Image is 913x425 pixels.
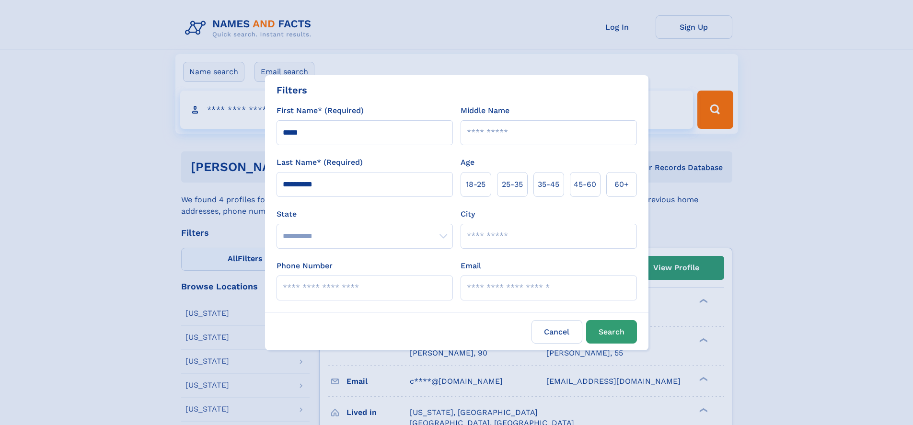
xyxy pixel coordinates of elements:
label: Cancel [532,320,582,344]
label: First Name* (Required) [277,105,364,116]
label: Phone Number [277,260,333,272]
span: 60+ [614,179,629,190]
label: Email [461,260,481,272]
label: City [461,208,475,220]
div: Filters [277,83,307,97]
span: 45‑60 [574,179,596,190]
label: Last Name* (Required) [277,157,363,168]
span: 35‑45 [538,179,559,190]
label: Middle Name [461,105,509,116]
span: 18‑25 [466,179,485,190]
button: Search [586,320,637,344]
label: State [277,208,453,220]
span: 25‑35 [502,179,523,190]
label: Age [461,157,474,168]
